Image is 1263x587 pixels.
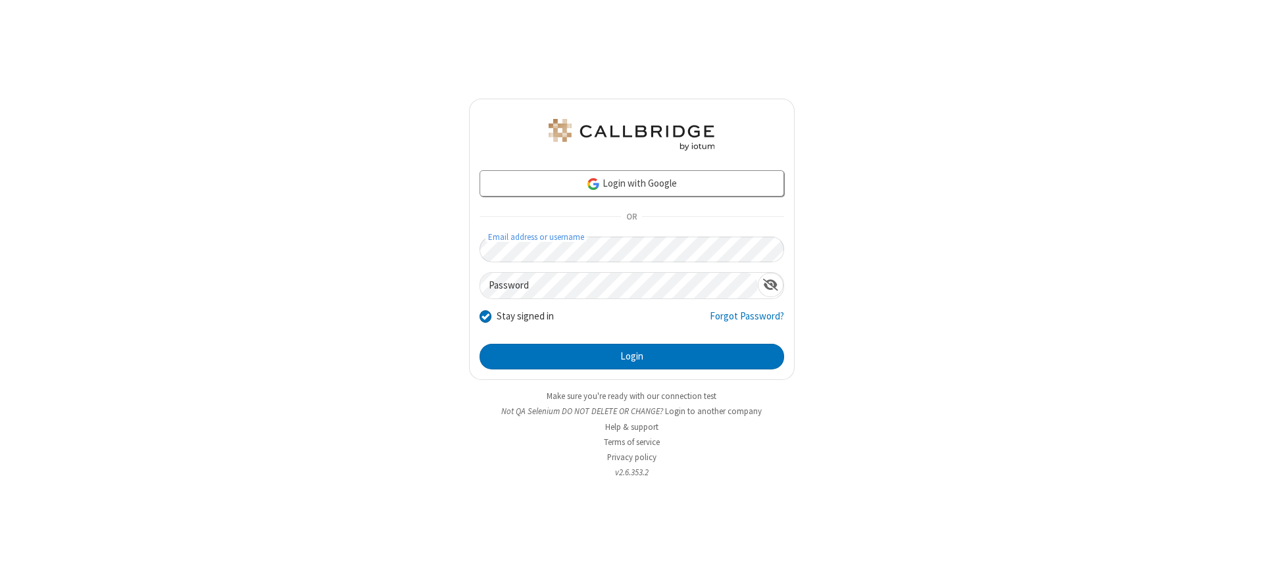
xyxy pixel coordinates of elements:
[604,436,660,448] a: Terms of service
[469,405,795,417] li: Not QA Selenium DO NOT DELETE OR CHANGE?
[621,208,642,226] span: OR
[497,309,554,324] label: Stay signed in
[546,119,717,151] img: QA Selenium DO NOT DELETE OR CHANGE
[547,390,716,402] a: Make sure you're ready with our connection test
[480,344,784,370] button: Login
[665,405,762,417] button: Login to another company
[710,309,784,334] a: Forgot Password?
[480,170,784,197] a: Login with Google
[586,177,601,191] img: google-icon.png
[480,237,784,262] input: Email address or username
[469,466,795,479] li: v2.6.353.2
[758,273,783,297] div: Show password
[605,421,658,433] a: Help & support
[607,452,656,463] a: Privacy policy
[480,273,758,298] input: Password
